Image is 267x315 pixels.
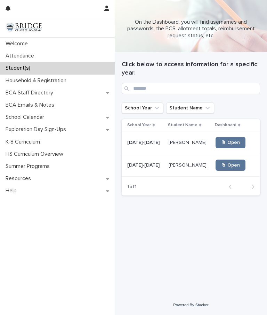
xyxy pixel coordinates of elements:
button: School Year [122,102,163,114]
p: [DATE]-[DATE] [127,138,161,146]
span: 🖱 Open [221,140,240,145]
p: 1 of 1 [122,178,142,195]
img: V1C1m3IdTEidaUdm9Hs0 [6,23,42,32]
input: Search [122,83,260,94]
p: School Year [127,121,151,129]
p: HS Curriculum Overview [3,151,69,157]
button: Back [223,184,242,190]
p: K-8 Curriculum [3,139,46,145]
tr: [DATE]-[DATE][DATE]-[DATE] [PERSON_NAME][PERSON_NAME] 🖱 Open [122,131,260,154]
a: 🖱 Open [216,160,245,171]
p: [PERSON_NAME] [169,138,208,146]
p: Attendance [3,53,40,59]
p: On the Dashboard, you will find usernames and passwords, the PCS, allotment totals, reimbursement... [122,19,260,39]
p: Help [3,187,22,194]
p: [DATE]-[DATE] [127,161,161,168]
p: Summer Programs [3,163,55,170]
p: Welcome [3,40,33,47]
p: BCA Emails & Notes [3,102,60,108]
p: School Calendar [3,114,50,121]
p: Household & Registration [3,77,72,84]
span: 🖱 Open [221,163,240,168]
a: 🖱 Open [216,137,245,148]
p: BCA Staff Directory [3,90,59,96]
h1: Click below to access information for a specific year: [122,61,260,77]
p: Exploration Day Sign-Ups [3,126,72,133]
tr: [DATE]-[DATE][DATE]-[DATE] [PERSON_NAME][PERSON_NAME] 🖱 Open [122,154,260,177]
button: Next [242,184,260,190]
a: Powered By Stacker [173,303,208,307]
p: Dashboard [215,121,236,129]
p: [PERSON_NAME] [169,161,208,168]
p: Resources [3,175,37,182]
p: Student(s) [3,65,36,71]
button: Student Name [166,102,214,114]
p: Student Name [168,121,197,129]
